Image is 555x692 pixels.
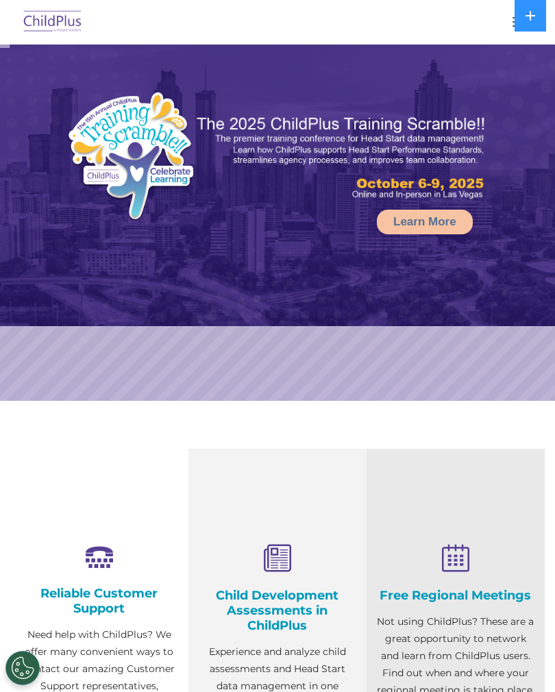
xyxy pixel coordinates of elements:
[377,210,473,234] a: Learn More
[377,588,534,603] h4: Free Regional Meetings
[21,6,85,38] img: ChildPlus by Procare Solutions
[5,651,40,685] button: Cookies Settings
[21,586,178,616] h4: Reliable Customer Support
[199,588,356,633] h4: Child Development Assessments in ChildPlus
